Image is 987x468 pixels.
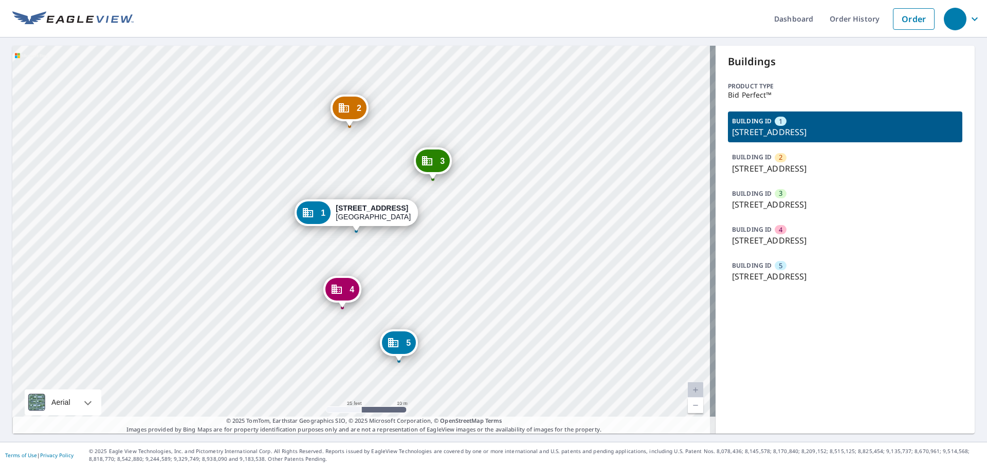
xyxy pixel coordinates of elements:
[732,261,772,270] p: BUILDING ID
[779,225,782,235] span: 4
[5,452,74,458] p: |
[336,204,408,212] strong: [STREET_ADDRESS]
[414,147,452,179] div: Dropped pin, building 3, Commercial property, 325 Electric Ave East Pittsburgh, PA 15112
[295,199,418,231] div: Dropped pin, building 1, Commercial property, 325 Electric Ave East Pittsburgh, PA 15112
[732,189,772,198] p: BUILDING ID
[732,234,958,247] p: [STREET_ADDRESS]
[732,270,958,283] p: [STREET_ADDRESS]
[688,398,703,413] a: Current Level 20, Zoom Out
[380,329,418,361] div: Dropped pin, building 5, Commercial property, 325 Electric Ave East Pittsburgh, PA 15112
[732,126,958,138] p: [STREET_ADDRESS]
[728,82,962,91] p: Product type
[732,117,772,125] p: BUILDING ID
[728,54,962,69] p: Buildings
[893,8,935,30] a: Order
[732,198,958,211] p: [STREET_ADDRESS]
[48,389,74,415] div: Aerial
[321,209,325,217] span: 1
[485,417,502,424] a: Terms
[440,417,483,424] a: OpenStreetMap
[728,91,962,99] p: Bid Perfect™
[331,95,369,126] div: Dropped pin, building 2, Commercial property, 325 Electric Ave East Pittsburgh, PA 15112
[406,339,411,347] span: 5
[350,286,354,293] span: 4
[779,153,782,162] span: 2
[688,382,703,398] a: Current Level 20, Zoom In Disabled
[25,389,101,415] div: Aerial
[323,276,361,308] div: Dropped pin, building 4, Commercial property, 325 Electric Ave East Pittsburgh, PA 15112
[440,157,445,165] span: 3
[357,104,361,112] span: 2
[40,452,74,459] a: Privacy Policy
[12,417,716,434] p: Images provided by Bing Maps are for property identification purposes only and are not a represen...
[226,417,502,425] span: © 2025 TomTom, Earthstar Geographics SIO, © 2025 Microsoft Corporation, ©
[89,447,982,463] p: © 2025 Eagle View Technologies, Inc. and Pictometry International Corp. All Rights Reserved. Repo...
[12,11,134,27] img: EV Logo
[779,261,782,271] span: 5
[5,452,37,459] a: Terms of Use
[732,153,772,161] p: BUILDING ID
[732,162,958,175] p: [STREET_ADDRESS]
[336,204,411,221] div: [GEOGRAPHIC_DATA]
[732,225,772,234] p: BUILDING ID
[779,117,782,126] span: 1
[779,189,782,198] span: 3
